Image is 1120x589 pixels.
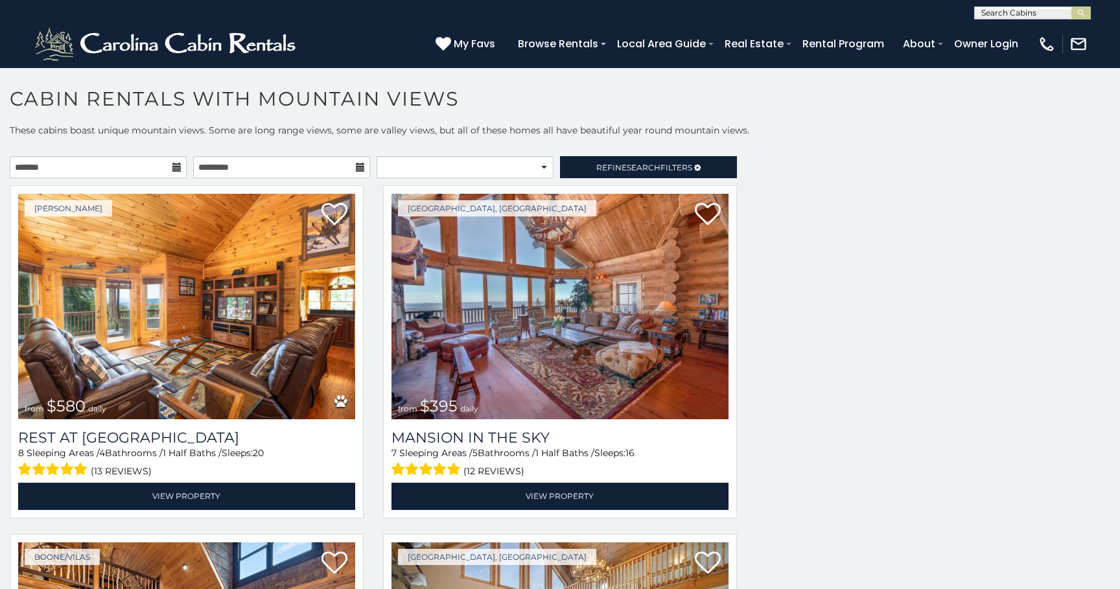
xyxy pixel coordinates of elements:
[391,194,729,419] img: Mansion In The Sky
[463,463,524,479] span: (12 reviews)
[321,550,347,577] a: Add to favorites
[796,32,891,55] a: Rental Program
[436,36,498,52] a: My Favs
[596,163,692,172] span: Refine Filters
[391,446,729,479] div: Sleeping Areas / Bathrooms / Sleeps:
[163,447,222,459] span: 1 Half Baths /
[948,32,1025,55] a: Owner Login
[454,36,495,52] span: My Favs
[391,194,729,419] a: Mansion In The Sky from $395 daily
[391,483,729,509] a: View Property
[18,446,355,479] div: Sleeping Areas / Bathrooms / Sleeps:
[398,404,417,413] span: from
[398,200,596,216] a: [GEOGRAPHIC_DATA], [GEOGRAPHIC_DATA]
[18,429,355,446] a: Rest at [GEOGRAPHIC_DATA]
[25,200,112,216] a: [PERSON_NAME]
[718,32,790,55] a: Real Estate
[535,447,594,459] span: 1 Half Baths /
[1069,35,1088,53] img: mail-regular-white.png
[560,156,737,178] a: RefineSearchFilters
[472,447,478,459] span: 5
[896,32,942,55] a: About
[253,447,264,459] span: 20
[1038,35,1056,53] img: phone-regular-white.png
[32,25,301,64] img: White-1-2.png
[25,549,100,565] a: Boone/Vilas
[18,429,355,446] h3: Rest at Mountain Crest
[398,549,596,565] a: [GEOGRAPHIC_DATA], [GEOGRAPHIC_DATA]
[18,483,355,509] a: View Property
[25,404,44,413] span: from
[627,163,660,172] span: Search
[18,194,355,419] a: Rest at Mountain Crest from $580 daily
[420,397,458,415] span: $395
[460,404,478,413] span: daily
[88,404,106,413] span: daily
[321,202,347,229] a: Add to favorites
[391,429,729,446] a: Mansion In The Sky
[695,202,721,229] a: Add to favorites
[18,447,24,459] span: 8
[611,32,712,55] a: Local Area Guide
[625,447,635,459] span: 16
[391,447,397,459] span: 7
[511,32,605,55] a: Browse Rentals
[91,463,152,479] span: (13 reviews)
[47,397,86,415] span: $580
[18,194,355,419] img: Rest at Mountain Crest
[695,550,721,577] a: Add to favorites
[99,447,105,459] span: 4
